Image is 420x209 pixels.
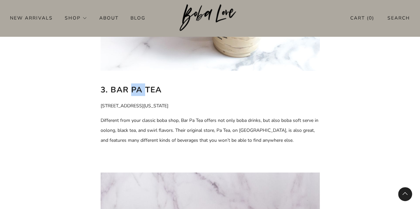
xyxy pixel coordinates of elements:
[180,4,240,31] img: Boba Love
[101,116,320,145] p: Different from your classic boba shop, Bar Pa Tea offers not only boba drinks, but also boba soft...
[398,187,412,201] back-to-top-button: Back to top
[101,84,162,95] b: 3. Bar Pa Tea
[369,15,372,21] items-count: 0
[387,13,410,24] a: Search
[10,13,53,23] a: New Arrivals
[350,13,374,24] a: Cart
[130,13,145,23] a: Blog
[65,13,87,23] a: Shop
[101,101,320,111] p: [STREET_ADDRESS][US_STATE]
[99,13,119,23] a: About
